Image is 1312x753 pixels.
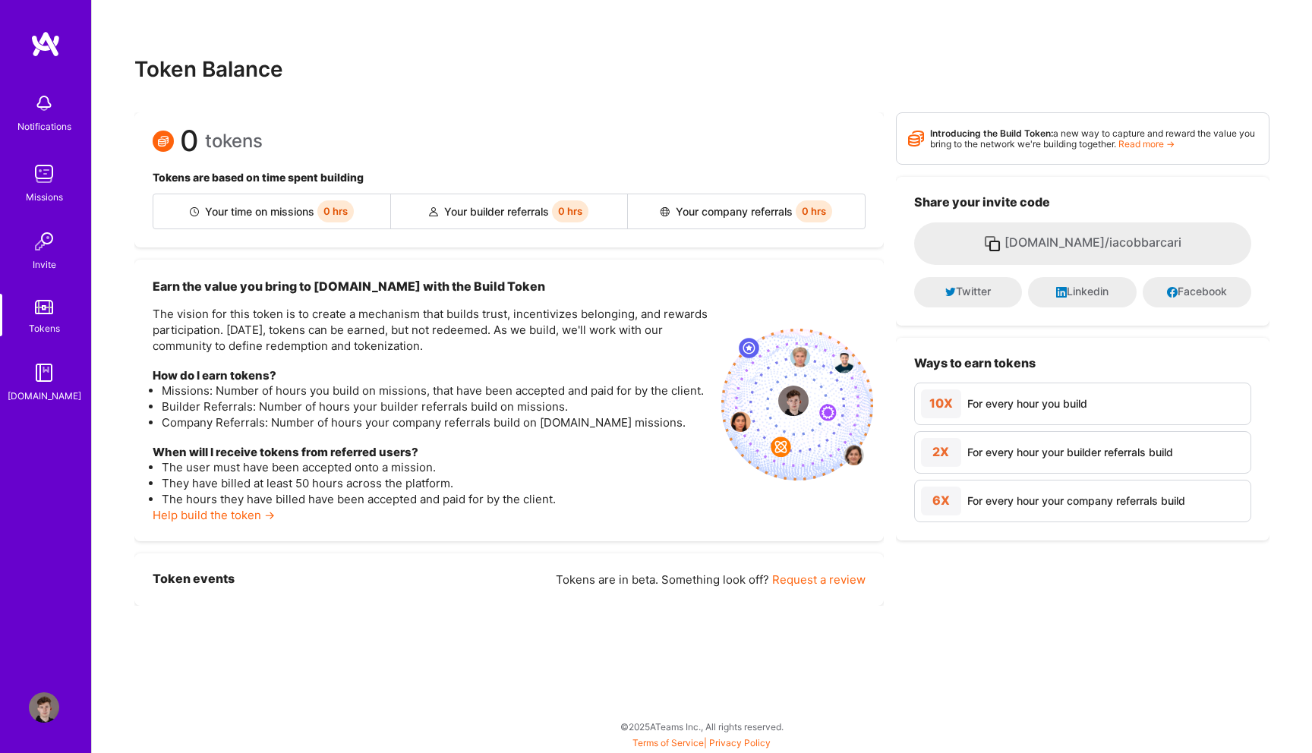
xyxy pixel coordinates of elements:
div: 6X [921,487,961,515]
strong: Introducing the Build Token: [930,128,1053,139]
div: Your company referrals [628,194,865,228]
div: Notifications [17,118,71,134]
h4: Tokens are based on time spent building [153,172,866,184]
img: logo [30,30,61,58]
div: Tokens [29,320,60,336]
li: The user must have been accepted onto a mission. [162,459,709,475]
img: teamwork [29,159,59,189]
div: 2X [921,438,961,467]
button: [DOMAIN_NAME]/iacobbarcari [914,222,1251,265]
li: They have billed at least 50 hours across the platform. [162,475,709,491]
a: Help build the token → [153,508,275,522]
li: Company Referrals: Number of hours your company referrals build on [DOMAIN_NAME] missions. [162,414,709,430]
a: Request a review [772,572,866,587]
span: 0 hrs [552,200,588,222]
img: Company referral icon [660,207,670,216]
img: Invite [29,226,59,257]
div: © 2025 ATeams Inc., All rights reserved. [91,707,1312,745]
i: icon Facebook [1167,287,1178,298]
h3: Earn the value you bring to [DOMAIN_NAME] with the Build Token [153,278,709,295]
img: Builder icon [190,207,199,216]
span: tokens [205,133,263,149]
img: profile [778,386,809,416]
div: Invite [33,257,56,273]
div: For every hour your company referrals build [967,493,1185,509]
i: icon Points [908,124,924,153]
p: The vision for this token is to create a mechanism that builds trust, incentivizes belonging, and... [153,306,709,354]
li: The hours they have billed have been accepted and paid for by the client. [162,491,709,507]
img: guide book [29,358,59,388]
li: Builder Referrals: Number of hours your builder referrals build on missions. [162,399,709,414]
a: User Avatar [25,692,63,723]
h3: Token events [153,572,235,588]
h4: How do I earn tokens? [153,369,709,383]
img: Token icon [153,131,174,152]
a: Privacy Policy [709,737,771,748]
img: invite [721,329,873,480]
img: User Avatar [29,692,59,723]
button: Linkedin [1028,277,1137,307]
h3: Ways to earn tokens [914,356,1251,370]
span: Tokens are in beta. Something look off? [556,572,769,587]
div: For every hour you build [967,395,1087,411]
h2: Token Balance [134,57,1269,82]
button: Twitter [914,277,1023,307]
a: Read more → [1118,138,1175,150]
i: icon Copy [983,235,1001,253]
li: Missions: Number of hours you build on missions, that have been accepted and paid for by the client. [162,383,709,399]
i: icon Twitter [945,287,956,298]
i: icon LinkedInDark [1056,287,1067,298]
div: Your time on missions [153,194,391,228]
img: tokens [35,300,53,314]
h4: When will I receive tokens from referred users? [153,446,709,459]
div: Missions [26,189,63,205]
img: Builder referral icon [429,207,438,216]
span: 0 hrs [317,200,354,222]
button: Facebook [1143,277,1251,307]
span: 0 [180,133,199,149]
span: 0 hrs [796,200,832,222]
div: 10X [921,389,961,418]
span: | [632,737,771,748]
img: bell [29,88,59,118]
div: Your builder referrals [391,194,629,228]
div: For every hour your builder referrals build [967,444,1173,460]
div: [DOMAIN_NAME] [8,388,81,404]
h3: Share your invite code [914,195,1251,210]
a: Terms of Service [632,737,704,748]
span: a new way to capture and reward the value you bring to the network we're building together. [930,128,1255,149]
